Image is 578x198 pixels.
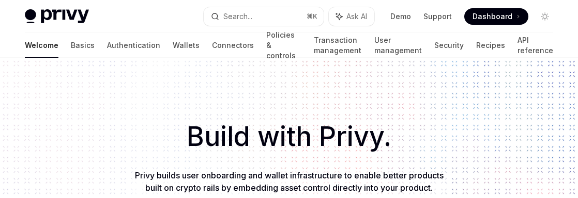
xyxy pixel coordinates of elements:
[464,8,528,25] a: Dashboard
[390,11,411,22] a: Demo
[17,117,561,157] h1: Build with Privy.
[434,33,464,58] a: Security
[107,33,160,58] a: Authentication
[329,7,374,26] button: Ask AI
[173,33,200,58] a: Wallets
[212,33,254,58] a: Connectors
[71,33,95,58] a: Basics
[25,33,58,58] a: Welcome
[25,9,89,24] img: light logo
[266,33,301,58] a: Policies & controls
[423,11,452,22] a: Support
[223,10,252,23] div: Search...
[135,170,444,193] span: Privy builds user onboarding and wallet infrastructure to enable better products built on crypto ...
[314,33,362,58] a: Transaction management
[518,33,553,58] a: API reference
[473,11,512,22] span: Dashboard
[537,8,553,25] button: Toggle dark mode
[476,33,505,58] a: Recipes
[374,33,422,58] a: User management
[346,11,367,22] span: Ask AI
[204,7,324,26] button: Search...⌘K
[307,12,317,21] span: ⌘ K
